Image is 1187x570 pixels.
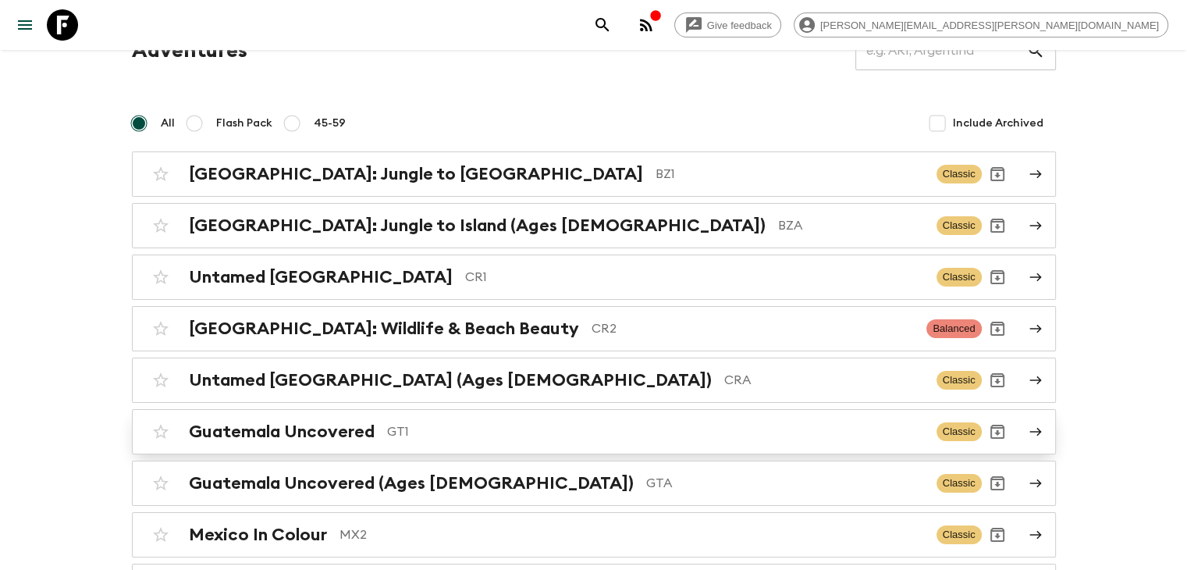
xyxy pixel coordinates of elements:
button: Archive [982,468,1013,499]
p: CR1 [465,268,924,287]
h2: Mexico In Colour [189,525,327,545]
button: search adventures [587,9,618,41]
button: Archive [982,262,1013,293]
button: menu [9,9,41,41]
a: Guatemala Uncovered (Ages [DEMOGRAPHIC_DATA])GTAClassicArchive [132,461,1056,506]
h1: Adventures [132,35,247,66]
span: Classic [936,216,982,235]
button: Archive [982,365,1013,396]
button: Archive [982,519,1013,550]
p: CRA [724,371,924,390]
span: All [161,116,175,131]
h2: Guatemala Uncovered [189,422,375,442]
p: CR2 [592,319,915,338]
p: GT1 [387,422,924,441]
span: Classic [936,474,982,493]
h2: [GEOGRAPHIC_DATA]: Wildlife & Beach Beauty [189,319,579,339]
input: e.g. AR1, Argentina [855,29,1026,73]
p: BZA [778,216,924,235]
span: Classic [936,525,982,544]
span: Flash Pack [216,116,272,131]
span: Classic [936,371,982,390]
button: Archive [982,416,1013,447]
h2: Untamed [GEOGRAPHIC_DATA] (Ages [DEMOGRAPHIC_DATA]) [189,370,712,390]
span: Include Archived [953,116,1043,131]
span: 45-59 [314,116,346,131]
span: Classic [936,268,982,287]
button: Archive [982,313,1013,344]
h2: Untamed [GEOGRAPHIC_DATA] [189,267,453,287]
a: [GEOGRAPHIC_DATA]: Jungle to Island (Ages [DEMOGRAPHIC_DATA])BZAClassicArchive [132,203,1056,248]
p: MX2 [339,525,924,544]
span: Give feedback [698,20,780,31]
h2: Guatemala Uncovered (Ages [DEMOGRAPHIC_DATA]) [189,473,634,493]
a: Untamed [GEOGRAPHIC_DATA] (Ages [DEMOGRAPHIC_DATA])CRAClassicArchive [132,358,1056,403]
h2: [GEOGRAPHIC_DATA]: Jungle to [GEOGRAPHIC_DATA] [189,164,643,184]
a: Untamed [GEOGRAPHIC_DATA]CR1ClassicArchive [132,255,1056,300]
a: Mexico In ColourMX2ClassicArchive [132,512,1056,558]
a: Give feedback [674,12,781,37]
h2: [GEOGRAPHIC_DATA]: Jungle to Island (Ages [DEMOGRAPHIC_DATA]) [189,216,766,236]
span: Classic [936,422,982,441]
span: Classic [936,165,982,183]
span: [PERSON_NAME][EMAIL_ADDRESS][PERSON_NAME][DOMAIN_NAME] [812,20,1167,31]
button: Archive [982,210,1013,241]
button: Archive [982,159,1013,190]
a: Guatemala UncoveredGT1ClassicArchive [132,409,1056,454]
p: GTA [646,474,924,493]
a: [GEOGRAPHIC_DATA]: Wildlife & Beach BeautyCR2BalancedArchive [132,306,1056,351]
div: [PERSON_NAME][EMAIL_ADDRESS][PERSON_NAME][DOMAIN_NAME] [794,12,1168,37]
span: Balanced [926,319,981,338]
a: [GEOGRAPHIC_DATA]: Jungle to [GEOGRAPHIC_DATA]BZ1ClassicArchive [132,151,1056,197]
p: BZ1 [656,165,924,183]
